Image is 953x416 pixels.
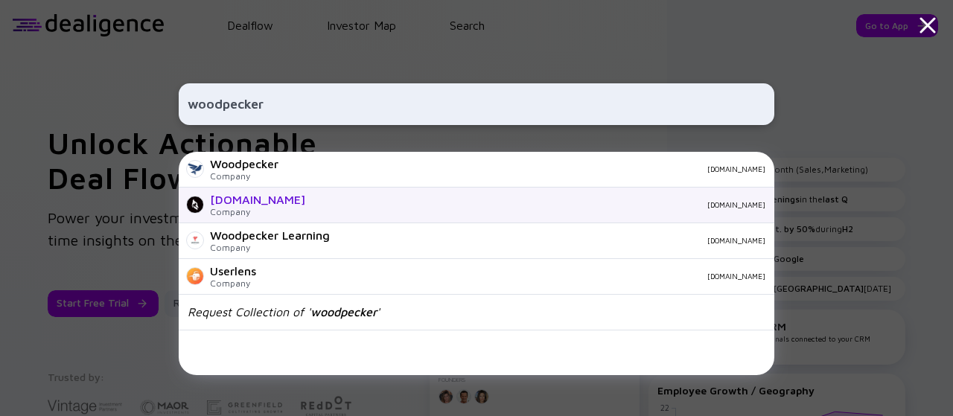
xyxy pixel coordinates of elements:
[317,200,765,209] div: [DOMAIN_NAME]
[210,157,278,170] div: Woodpecker
[210,228,330,242] div: Woodpecker Learning
[290,164,765,173] div: [DOMAIN_NAME]
[210,278,256,289] div: Company
[310,305,377,319] span: woodpecker
[268,272,765,281] div: [DOMAIN_NAME]
[342,236,765,245] div: [DOMAIN_NAME]
[210,264,256,278] div: Userlens
[188,305,380,319] div: Request Collection of ' '
[188,91,765,118] input: Search Company or Investor...
[210,206,305,217] div: Company
[210,193,305,206] div: [DOMAIN_NAME]
[210,170,278,182] div: Company
[210,242,330,253] div: Company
